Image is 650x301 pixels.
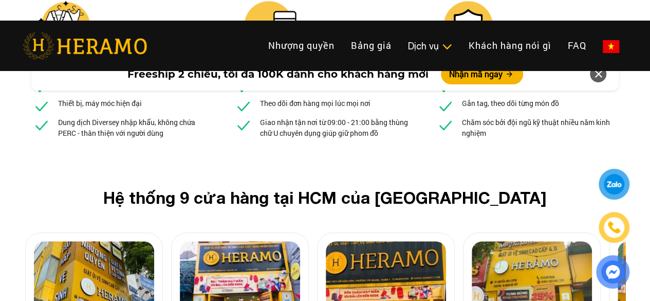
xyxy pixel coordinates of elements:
img: checked.svg [33,117,50,133]
img: heramo-logo.png [23,32,147,59]
a: phone-icon [599,213,629,243]
img: subToggleIcon [441,42,452,52]
a: Khách hàng nói gì [460,34,560,57]
p: Chăm sóc bởi đội ngũ kỹ thuật nhiều năm kinh nghiệm [462,117,617,138]
a: Nhượng quyền [260,34,343,57]
p: Dung dịch Diversey nhập khẩu, không chứa PERC - thân thiện với người dùng [58,117,213,138]
p: Theo dõi đơn hàng mọi lúc mọi nơi [260,98,370,109]
h2: Hệ thống 9 cửa hàng tại HCM của [GEOGRAPHIC_DATA] [42,188,609,207]
img: checked.svg [437,98,454,114]
img: checked.svg [235,117,252,133]
img: checked.svg [235,98,252,114]
div: Dịch vụ [408,39,452,53]
img: checked.svg [33,98,50,114]
p: Thiết bị, máy móc hiện đại [58,98,142,109]
img: phone-icon [608,221,620,234]
img: vn-flag.png [603,40,619,53]
img: checked.svg [437,117,454,133]
p: Giao nhận tận nơi từ 09:00 - 21:00 bằng thùng chữ U chuyên dụng giúp giữ phom đồ [260,117,415,138]
a: Bảng giá [343,34,400,57]
span: Freeship 2 chiều, tối đa 100K dành cho khách hàng mới [127,66,429,82]
button: Nhận mã ngay [441,64,523,84]
p: Gắn tag, theo dõi từng món đồ [462,98,559,109]
a: FAQ [560,34,595,57]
